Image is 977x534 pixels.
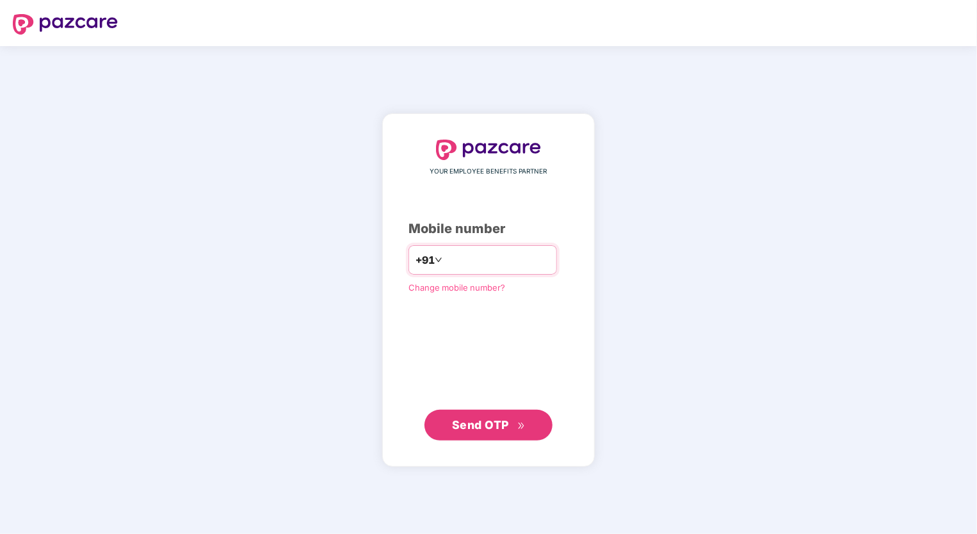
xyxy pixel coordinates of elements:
[452,418,509,432] span: Send OTP
[430,166,547,177] span: YOUR EMPLOYEE BENEFITS PARTNER
[416,252,435,268] span: +91
[408,282,505,293] a: Change mobile number?
[424,410,553,441] button: Send OTPdouble-right
[436,140,541,160] img: logo
[435,256,442,264] span: down
[517,422,526,430] span: double-right
[13,14,118,35] img: logo
[408,219,569,239] div: Mobile number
